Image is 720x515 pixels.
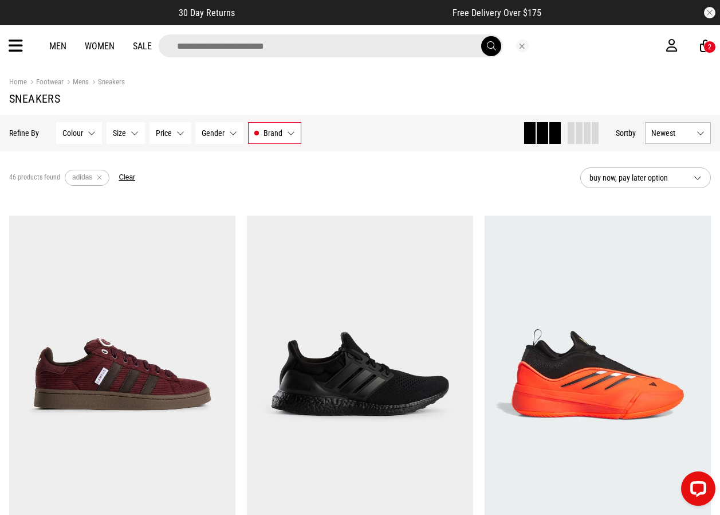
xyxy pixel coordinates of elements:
[179,7,235,18] span: 30 Day Returns
[64,77,89,88] a: Mens
[9,128,39,138] p: Refine By
[149,122,191,144] button: Price
[645,122,711,144] button: Newest
[49,41,66,52] a: Men
[156,128,172,138] span: Price
[708,43,711,51] div: 2
[62,128,83,138] span: Colour
[672,467,720,515] iframe: LiveChat chat widget
[9,92,711,106] h1: Sneakers
[195,122,243,144] button: Gender
[113,128,126,138] span: Size
[453,7,541,18] span: Free Delivery Over $175
[589,171,684,185] span: buy now, pay later option
[516,40,529,52] button: Close search
[202,128,225,138] span: Gender
[258,7,430,18] iframe: Customer reviews powered by Trustpilot
[56,122,102,144] button: Colour
[9,173,60,182] span: 46 products found
[27,77,64,88] a: Footwear
[628,128,636,138] span: by
[133,41,152,52] a: Sale
[700,40,711,52] a: 2
[119,173,135,182] button: Clear
[107,122,145,144] button: Size
[89,77,125,88] a: Sneakers
[580,167,711,188] button: buy now, pay later option
[85,41,115,52] a: Women
[651,128,692,138] span: Newest
[263,128,282,138] span: Brand
[616,126,636,140] button: Sortby
[9,77,27,86] a: Home
[92,170,107,186] button: Remove filter
[248,122,301,144] button: Brand
[72,173,92,181] span: adidas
